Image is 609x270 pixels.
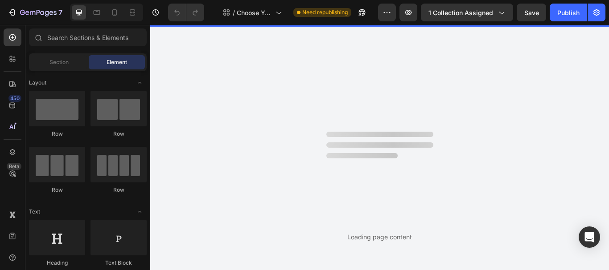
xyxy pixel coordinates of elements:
[347,232,412,242] div: Loading page content
[233,8,235,17] span: /
[579,226,600,248] div: Open Intercom Messenger
[29,259,85,267] div: Heading
[132,205,147,219] span: Toggle open
[237,8,272,17] span: Choose Your Gemory
[91,259,147,267] div: Text Block
[29,28,147,46] input: Search Sections & Elements
[49,58,69,66] span: Section
[550,4,587,21] button: Publish
[8,95,21,102] div: 450
[29,79,46,87] span: Layout
[4,4,66,21] button: 7
[29,208,40,216] span: Text
[29,130,85,138] div: Row
[29,186,85,194] div: Row
[132,76,147,90] span: Toggle open
[428,8,493,17] span: 1 collection assigned
[524,9,539,16] span: Save
[302,8,348,16] span: Need republishing
[421,4,513,21] button: 1 collection assigned
[517,4,546,21] button: Save
[557,8,580,17] div: Publish
[7,163,21,170] div: Beta
[91,186,147,194] div: Row
[58,7,62,18] p: 7
[91,130,147,138] div: Row
[107,58,127,66] span: Element
[168,4,204,21] div: Undo/Redo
